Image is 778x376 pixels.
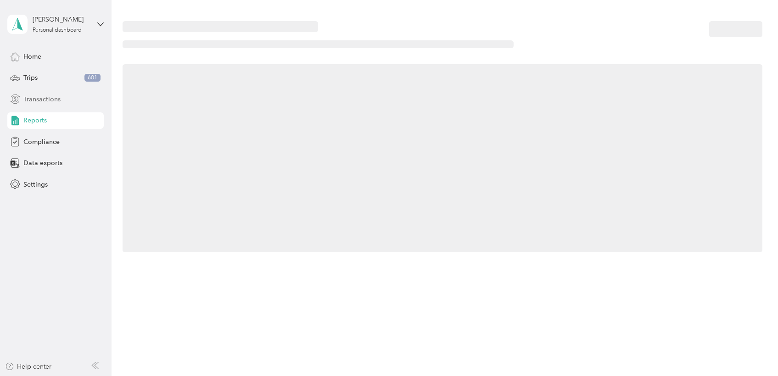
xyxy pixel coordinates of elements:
[84,74,101,82] span: 601
[23,158,62,168] span: Data exports
[5,362,52,371] button: Help center
[23,73,38,83] span: Trips
[23,137,60,147] span: Compliance
[33,28,82,33] div: Personal dashboard
[727,325,778,376] iframe: Everlance-gr Chat Button Frame
[23,180,48,189] span: Settings
[23,116,47,125] span: Reports
[23,94,61,104] span: Transactions
[23,52,41,61] span: Home
[33,15,90,24] div: [PERSON_NAME]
